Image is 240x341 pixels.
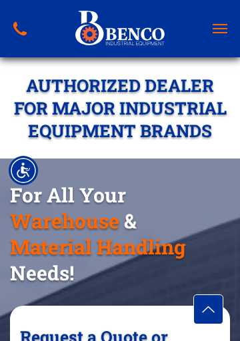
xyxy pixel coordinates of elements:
[10,208,119,234] span: Warehouse
[207,15,233,42] button: menu
[14,74,227,142] span: Authorized Dealer For Major Industrial Equipment Brands
[124,208,137,234] span: &
[10,182,126,208] span: For All Your
[10,260,74,286] span: Needs!
[10,234,186,260] span: Material Handling
[9,156,38,185] div: Accessibility Menu
[74,7,166,51] img: Benco+Industrial_Horizontal+Logo_Reverse.svg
